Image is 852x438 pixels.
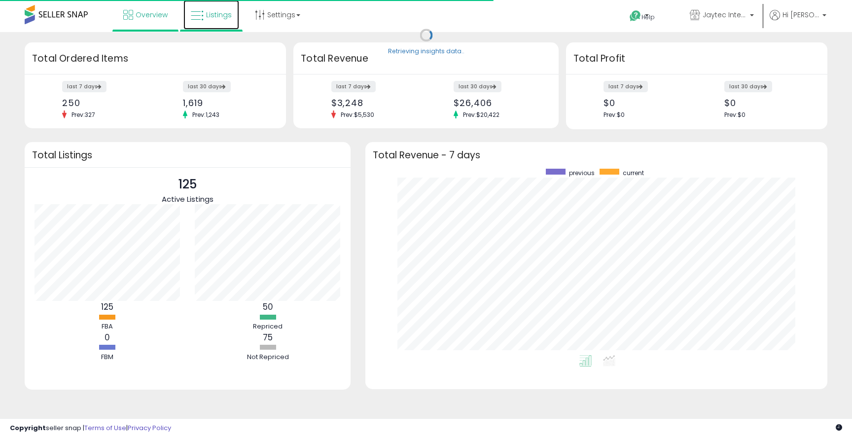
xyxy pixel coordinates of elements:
h3: Total Ordered Items [32,52,279,66]
span: Prev: $0 [603,110,625,119]
a: Help [622,2,674,32]
h3: Total Revenue [301,52,551,66]
div: $26,406 [454,98,541,108]
div: 1,619 [183,98,269,108]
span: Help [641,13,655,21]
span: previous [569,169,595,177]
p: 125 [162,175,213,194]
span: Prev: $20,422 [458,110,504,119]
span: Active Listings [162,194,213,204]
span: Jaytec International [703,10,747,20]
strong: Copyright [10,423,46,433]
a: Terms of Use [84,423,126,433]
div: FBM [78,353,137,362]
div: $0 [603,98,689,108]
div: 250 [62,98,148,108]
div: Not Repriced [238,353,297,362]
a: Privacy Policy [128,423,171,433]
span: Hi [PERSON_NAME] [782,10,819,20]
a: Hi [PERSON_NAME] [770,10,826,32]
h3: Total Listings [32,151,343,159]
div: seller snap | | [10,424,171,433]
div: Repriced [238,322,297,331]
b: 75 [263,331,273,343]
label: last 7 days [603,81,648,92]
div: $3,248 [331,98,419,108]
label: last 7 days [331,81,376,92]
label: last 30 days [183,81,231,92]
span: Prev: 1,243 [187,110,224,119]
b: 125 [101,301,113,313]
label: last 7 days [62,81,106,92]
span: Prev: 327 [67,110,100,119]
div: Retrieving insights data.. [388,47,464,56]
b: 0 [105,331,110,343]
i: Get Help [629,10,641,22]
span: Overview [136,10,168,20]
div: FBA [78,322,137,331]
span: Listings [206,10,232,20]
label: last 30 days [454,81,501,92]
div: $0 [724,98,810,108]
span: Prev: $0 [724,110,745,119]
label: last 30 days [724,81,772,92]
span: Prev: $5,530 [336,110,379,119]
h3: Total Revenue - 7 days [373,151,820,159]
span: current [623,169,644,177]
b: 50 [263,301,273,313]
h3: Total Profit [573,52,820,66]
